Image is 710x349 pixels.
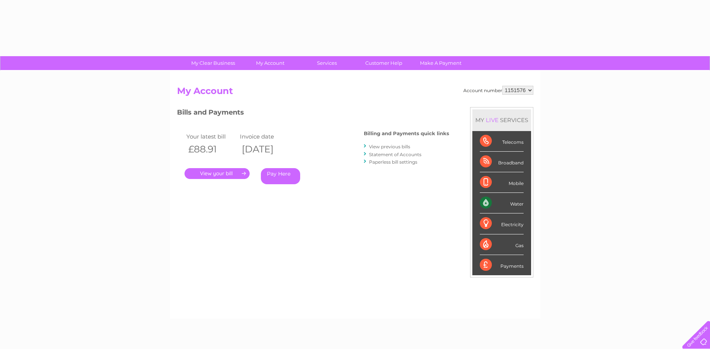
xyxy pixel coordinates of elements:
th: [DATE] [238,142,292,157]
a: Customer Help [353,56,415,70]
td: Your latest bill [185,131,238,142]
div: Account number [463,86,533,95]
div: MY SERVICES [472,109,531,131]
div: Telecoms [480,131,524,152]
div: Gas [480,234,524,255]
td: Invoice date [238,131,292,142]
a: . [185,168,250,179]
h3: Bills and Payments [177,107,449,120]
th: £88.91 [185,142,238,157]
div: Mobile [480,172,524,193]
div: LIVE [484,116,500,124]
a: Paperless bill settings [369,159,417,165]
a: Pay Here [261,168,300,184]
div: Payments [480,255,524,275]
a: Make A Payment [410,56,472,70]
div: Broadband [480,152,524,172]
h4: Billing and Payments quick links [364,131,449,136]
h2: My Account [177,86,533,100]
a: My Account [239,56,301,70]
a: View previous bills [369,144,410,149]
div: Electricity [480,213,524,234]
a: Statement of Accounts [369,152,421,157]
a: Services [296,56,358,70]
a: My Clear Business [182,56,244,70]
div: Water [480,193,524,213]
